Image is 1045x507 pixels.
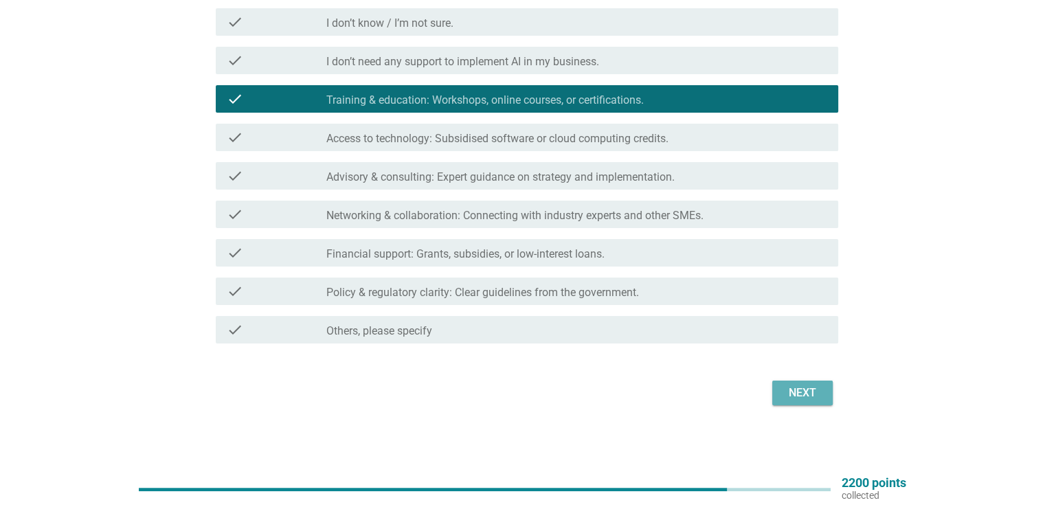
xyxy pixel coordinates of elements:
[326,286,639,300] label: Policy & regulatory clarity: Clear guidelines from the government.
[326,324,432,338] label: Others, please specify
[326,55,599,69] label: I don’t need any support to implement AI in my business.
[326,16,453,30] label: I don’t know / I’m not sure.
[783,385,822,401] div: Next
[227,206,243,223] i: check
[326,247,605,261] label: Financial support: Grants, subsidies, or low-interest loans.
[227,52,243,69] i: check
[227,91,243,107] i: check
[227,129,243,146] i: check
[227,245,243,261] i: check
[326,170,675,184] label: Advisory & consulting: Expert guidance on strategy and implementation.
[326,93,644,107] label: Training & education: Workshops, online courses, or certifications.
[326,132,668,146] label: Access to technology: Subsidised software or cloud computing credits.
[227,14,243,30] i: check
[772,381,833,405] button: Next
[227,322,243,338] i: check
[842,489,906,502] p: collected
[842,477,906,489] p: 2200 points
[227,168,243,184] i: check
[326,209,704,223] label: Networking & collaboration: Connecting with industry experts and other SMEs.
[227,283,243,300] i: check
